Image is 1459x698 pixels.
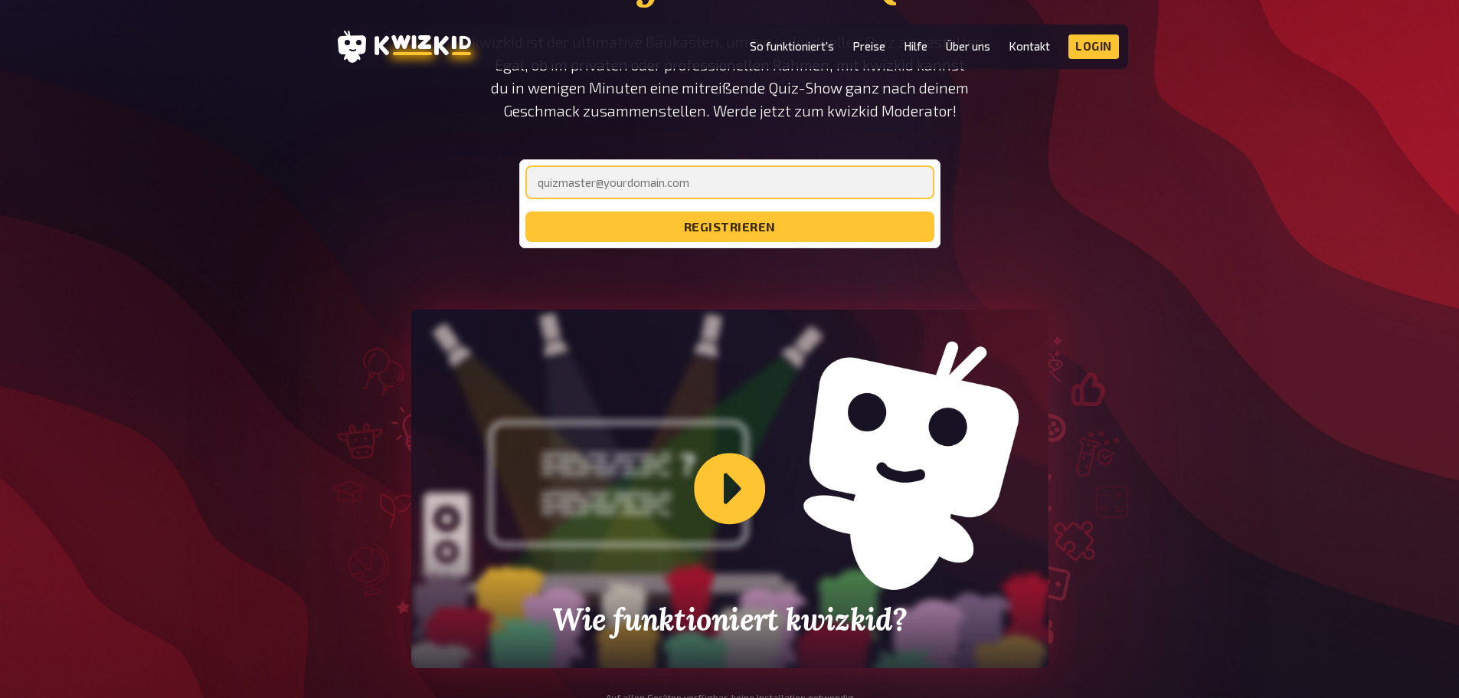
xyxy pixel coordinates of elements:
[1009,40,1050,53] a: Kontakt
[538,602,921,637] h2: Wie funktioniert kwizkid?
[852,40,885,53] a: Preise
[1068,34,1119,59] a: Login
[525,211,934,242] button: registrieren
[471,31,989,123] p: kwizkid ist der ultimative Baukasten, um ein individuelles Quiz zu gestalten. Egal, ob im private...
[946,40,990,53] a: Über uns
[904,40,927,53] a: Hilfe
[750,40,834,53] a: So funktioniert's
[525,165,934,199] input: quizmaster@yourdomain.com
